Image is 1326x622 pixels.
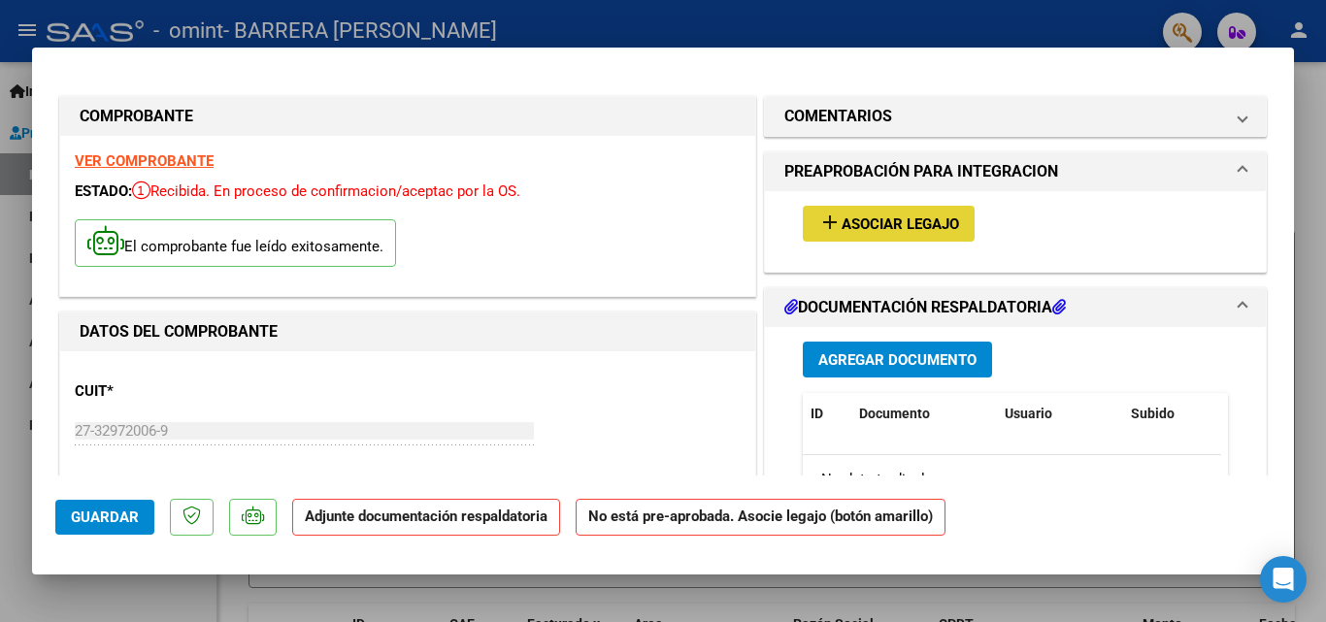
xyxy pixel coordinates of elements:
h1: DOCUMENTACIÓN RESPALDATORIA [784,296,1066,319]
div: PREAPROBACIÓN PARA INTEGRACION [765,191,1266,272]
h1: PREAPROBACIÓN PARA INTEGRACION [784,160,1058,183]
p: El comprobante fue leído exitosamente. [75,219,396,267]
span: Guardar [71,508,139,526]
p: CUIT [75,380,275,403]
h1: COMENTARIOS [784,105,892,128]
span: Usuario [1005,406,1052,421]
button: Asociar Legajo [803,206,975,242]
datatable-header-cell: Subido [1123,393,1220,435]
mat-expansion-panel-header: PREAPROBACIÓN PARA INTEGRACION [765,152,1266,191]
mat-icon: add [818,211,842,234]
datatable-header-cell: Documento [851,393,997,435]
strong: DATOS DEL COMPROBANTE [80,322,278,341]
span: ESTADO: [75,182,132,200]
mat-expansion-panel-header: DOCUMENTACIÓN RESPALDATORIA [765,288,1266,327]
button: Agregar Documento [803,342,992,377]
datatable-header-cell: ID [803,393,851,435]
span: Subido [1131,406,1175,421]
span: Asociar Legajo [842,215,959,233]
span: ID [811,406,823,421]
div: No data to display [803,455,1221,504]
span: Documento [859,406,930,421]
strong: No está pre-aprobada. Asocie legajo (botón amarillo) [576,499,945,537]
mat-expansion-panel-header: COMENTARIOS [765,97,1266,136]
strong: Adjunte documentación respaldatoria [305,507,547,525]
div: Open Intercom Messenger [1260,556,1307,603]
a: VER COMPROBANTE [75,152,214,170]
span: Agregar Documento [818,351,977,369]
datatable-header-cell: Acción [1220,393,1317,435]
span: Recibida. En proceso de confirmacion/aceptac por la OS. [132,182,520,200]
button: Guardar [55,500,154,535]
datatable-header-cell: Usuario [997,393,1123,435]
strong: COMPROBANTE [80,107,193,125]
